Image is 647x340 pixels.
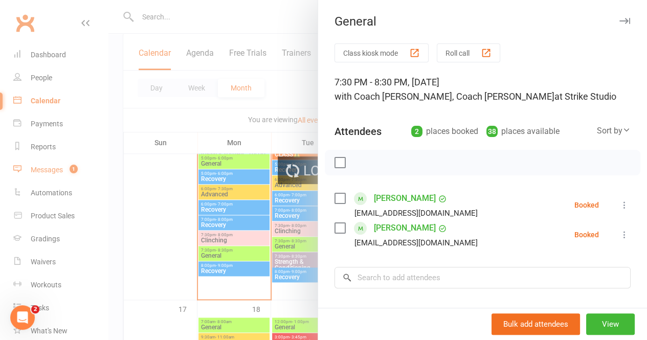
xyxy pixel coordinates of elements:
[597,124,631,138] div: Sort by
[411,126,422,137] div: 2
[334,267,631,288] input: Search to add attendees
[318,14,647,29] div: General
[554,91,616,102] span: at Strike Studio
[411,124,478,139] div: places booked
[31,305,39,313] span: 2
[574,201,599,209] div: Booked
[354,207,478,220] div: [EMAIL_ADDRESS][DOMAIN_NAME]
[334,43,429,62] button: Class kiosk mode
[586,313,635,335] button: View
[334,75,631,104] div: 7:30 PM - 8:30 PM, [DATE]
[374,190,436,207] a: [PERSON_NAME]
[334,124,382,139] div: Attendees
[574,231,599,238] div: Booked
[354,236,478,250] div: [EMAIL_ADDRESS][DOMAIN_NAME]
[10,305,35,330] iframe: Intercom live chat
[334,91,554,102] span: with Coach [PERSON_NAME], Coach [PERSON_NAME]
[374,220,436,236] a: [PERSON_NAME]
[492,313,580,335] button: Bulk add attendees
[486,126,498,137] div: 38
[486,124,560,139] div: places available
[437,43,500,62] button: Roll call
